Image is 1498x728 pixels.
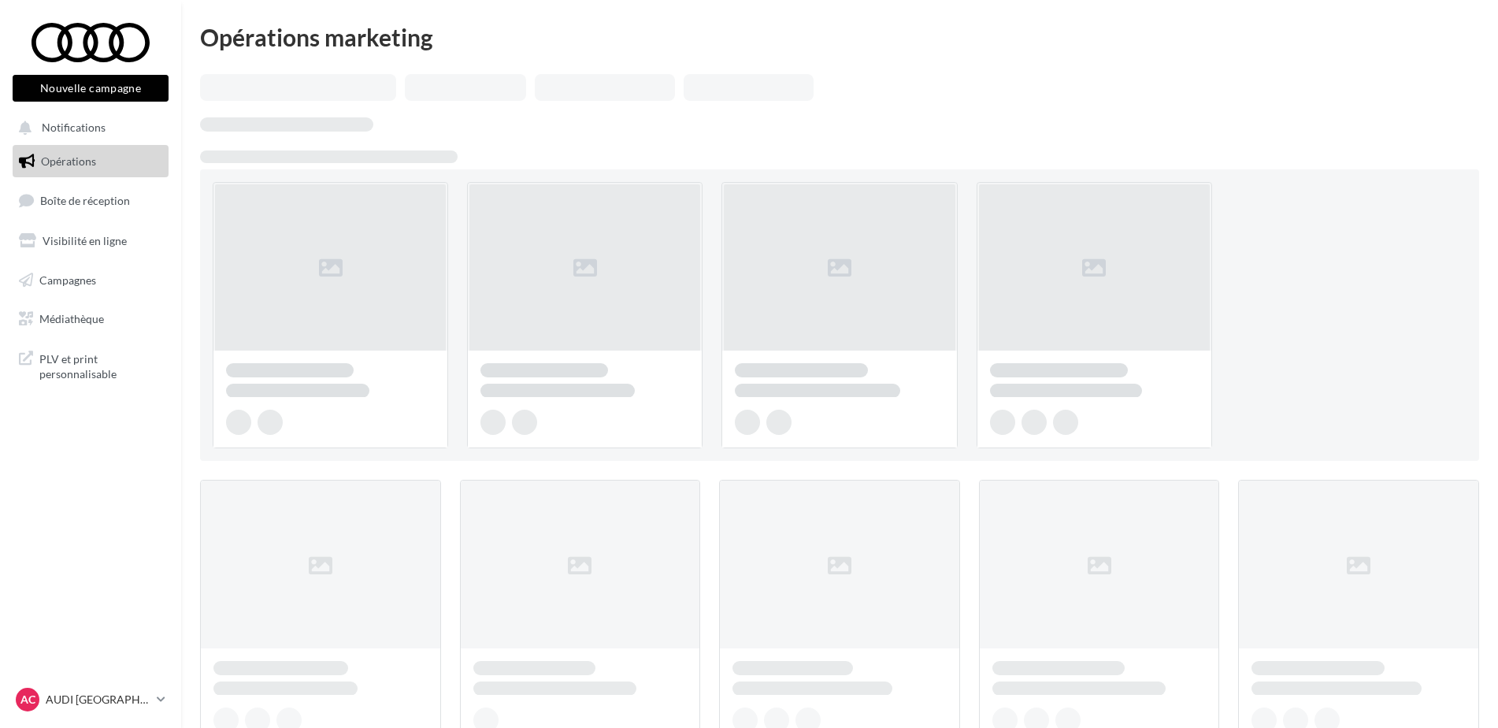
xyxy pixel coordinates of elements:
[9,264,172,297] a: Campagnes
[39,348,162,382] span: PLV et print personnalisable
[40,194,130,207] span: Boîte de réception
[13,75,169,102] button: Nouvelle campagne
[9,225,172,258] a: Visibilité en ligne
[9,145,172,178] a: Opérations
[9,184,172,217] a: Boîte de réception
[39,273,96,286] span: Campagnes
[13,685,169,715] a: AC AUDI [GEOGRAPHIC_DATA]
[200,25,1479,49] div: Opérations marketing
[9,342,172,388] a: PLV et print personnalisable
[39,312,104,325] span: Médiathèque
[43,234,127,247] span: Visibilité en ligne
[42,121,106,135] span: Notifications
[9,303,172,336] a: Médiathèque
[20,692,35,708] span: AC
[41,154,96,168] span: Opérations
[46,692,150,708] p: AUDI [GEOGRAPHIC_DATA]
